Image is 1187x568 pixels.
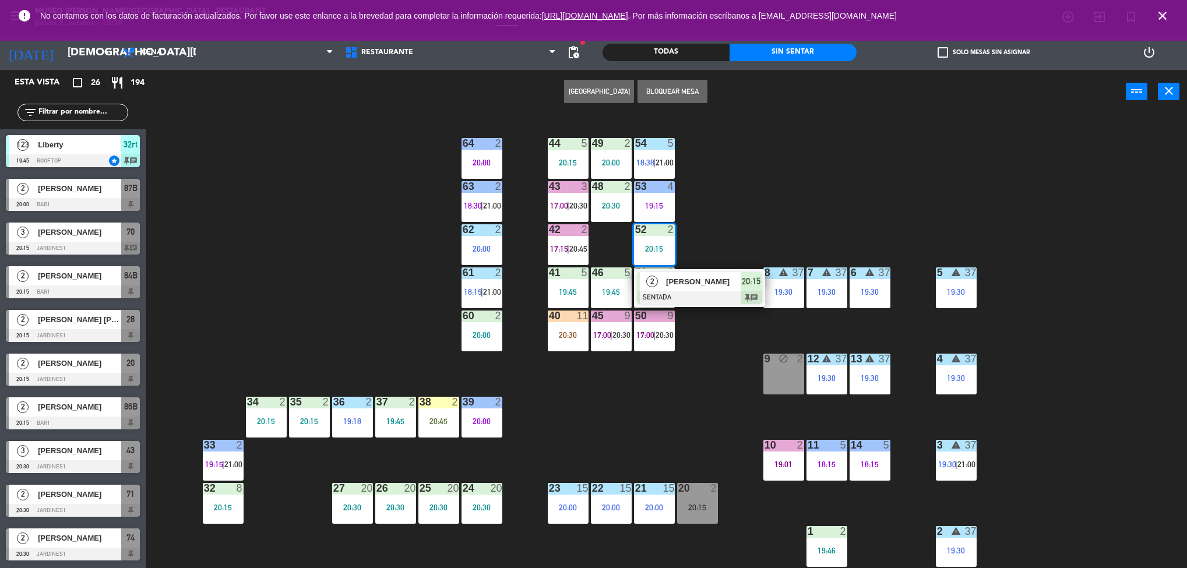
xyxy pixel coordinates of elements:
span: 86B [124,400,138,414]
span: 20:45 [569,244,587,253]
i: restaurant [110,76,124,90]
div: 37 [965,526,977,537]
span: [PERSON_NAME] [38,444,121,457]
span: 123 [17,139,29,151]
span: | [481,287,483,297]
button: Bloquear Mesa [637,80,707,103]
span: No contamos con los datos de facturación actualizados. Por favor use este enlance a la brevedad p... [40,11,897,20]
div: 37 [836,354,847,364]
span: 2 [17,358,29,369]
div: 19:30 [936,374,977,382]
div: 19:45 [591,288,632,296]
span: | [610,330,612,340]
span: 3 [17,445,29,457]
span: 20:30 [612,330,631,340]
i: power_settings_new [1142,45,1156,59]
span: | [653,330,656,340]
div: 2 [495,138,502,149]
i: block [779,354,788,364]
i: close [1156,9,1170,23]
span: [PERSON_NAME] [38,532,121,544]
i: warning [951,526,961,536]
div: 23 [549,483,550,493]
div: 5 [937,267,938,278]
i: filter_list [23,105,37,119]
span: 70 [126,225,135,239]
i: crop_square [71,76,84,90]
div: 49 [592,138,593,149]
span: 87B [124,181,138,195]
span: 2 [17,270,29,282]
div: 20:45 [418,417,459,425]
div: 37 [792,267,804,278]
div: 13 [851,354,851,364]
div: 20:30 [375,503,416,511]
div: 19:18 [332,417,373,425]
div: 37 [879,354,890,364]
div: 40 [549,311,550,321]
span: 26 [91,76,100,90]
div: 2 [280,397,287,407]
div: 19:30 [850,374,890,382]
i: power_input [1130,84,1144,98]
span: 84B [124,269,138,283]
div: 19:30 [763,288,804,296]
span: 2 [646,276,658,287]
div: 2 [937,526,938,537]
div: 5 [582,267,589,278]
div: 41 [549,267,550,278]
div: 20:00 [462,417,502,425]
span: 20:15 [742,274,760,288]
div: 20:30 [548,331,589,339]
span: 21:00 [483,287,501,297]
div: Esta vista [6,76,84,90]
div: 42 [549,224,550,235]
span: 43 [126,443,135,457]
span: check_box_outline_blank [938,47,948,58]
div: 20:30 [332,503,373,511]
div: 15 [577,483,589,493]
div: 32 [204,483,205,493]
div: 37 [965,267,977,278]
div: 3 [668,267,675,278]
span: | [481,201,483,210]
span: Liberty [38,139,121,151]
div: 2 [409,397,416,407]
i: arrow_drop_down [100,45,114,59]
div: 2 [797,354,804,364]
span: 28 [126,312,135,326]
div: 51 [635,267,636,278]
span: 17:00 [636,330,654,340]
span: 20:30 [569,201,587,210]
div: 20:00 [462,331,502,339]
div: Todas [603,44,730,61]
i: warning [779,267,788,277]
i: warning [822,267,832,277]
i: warning [865,354,875,364]
div: 20:15 [677,503,718,511]
i: close [1162,84,1176,98]
button: close [1158,83,1179,100]
div: 5 [668,138,675,149]
div: 2 [625,181,632,192]
i: warning [865,267,875,277]
span: 71 [126,487,135,501]
div: 19:15 [634,202,675,210]
div: 19:30 [936,288,977,296]
div: 52 [635,224,636,235]
span: 21:00 [483,201,501,210]
span: 17:15 [550,244,568,253]
div: 48 [592,181,593,192]
span: 21:00 [957,460,975,469]
span: pending_actions [566,45,580,59]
